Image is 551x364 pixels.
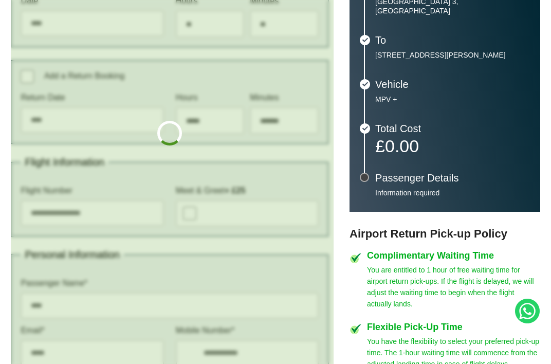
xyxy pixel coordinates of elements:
[367,264,540,310] p: You are entitled to 1 hour of free waiting time for airport return pick-ups. If the flight is del...
[367,251,540,260] h4: Complimentary Waiting Time
[375,95,529,104] p: MPV +
[375,123,529,134] h3: Total Cost
[375,173,529,183] h3: Passenger Details
[385,136,419,156] span: 0.00
[367,322,540,332] h4: Flexible Pick-Up Time
[375,79,529,89] h3: Vehicle
[375,139,529,153] p: £
[375,35,529,45] h3: To
[350,227,540,241] h3: Airport Return Pick-up Policy
[375,188,529,197] p: Information required
[375,50,529,60] p: [STREET_ADDRESS][PERSON_NAME]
